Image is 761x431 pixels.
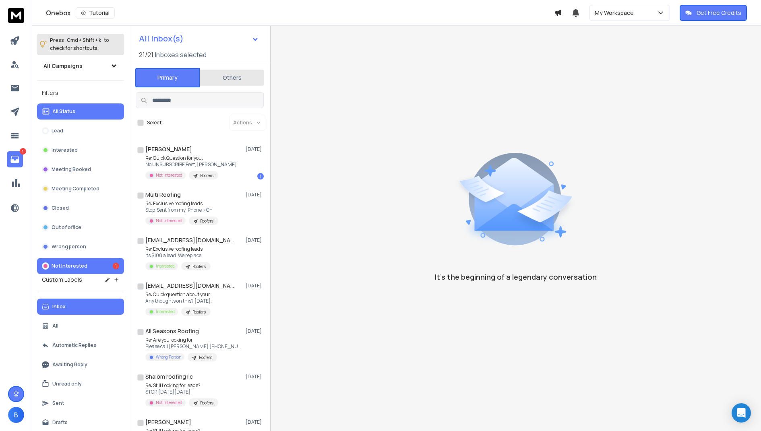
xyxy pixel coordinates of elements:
p: [DATE] [246,237,264,243]
h3: Custom Labels [42,276,82,284]
div: 1 [257,173,264,179]
p: 1 [20,148,26,155]
button: Others [200,69,264,87]
h1: [PERSON_NAME] [145,418,191,426]
p: Interested [52,147,78,153]
p: Please call [PERSON_NAME] [PHONE_NUMBER] On [145,343,242,350]
button: Primary [135,68,200,87]
h1: [EMAIL_ADDRESS][DOMAIN_NAME] [145,282,234,290]
button: Get Free Credits [680,5,747,21]
button: Unread only [37,376,124,392]
p: Roofers [200,218,213,224]
h1: All Campaigns [43,62,83,70]
p: Roofers [192,264,206,270]
p: Roofers [192,309,206,315]
button: Interested [37,142,124,158]
p: Get Free Credits [697,9,741,17]
p: Wrong person [52,243,86,250]
button: Not Interested1 [37,258,124,274]
h3: Inboxes selected [155,50,207,60]
p: Sent [52,400,64,406]
button: All Status [37,103,124,120]
button: Meeting Completed [37,181,124,197]
p: Re: Still Looking for leads? [145,382,218,389]
p: Roofers [200,400,213,406]
p: Lead [52,128,63,134]
p: Roofers [200,173,213,179]
p: Drafts [52,419,68,426]
p: Meeting Booked [52,166,91,173]
p: No UNSUBSCRIBE Best, [PERSON_NAME] [145,161,237,168]
p: Re: Quick question about your [145,291,212,298]
span: Cmd + Shift + k [66,35,102,45]
button: Meeting Booked [37,161,124,177]
p: Re: Are you looking for [145,337,242,343]
p: Its $100 a lead. We replace [145,252,211,259]
p: [DATE] [246,146,264,153]
span: 21 / 21 [139,50,153,60]
p: STOP. [DATE][DATE], [145,389,218,395]
p: [DATE] [246,328,264,334]
h1: All Seasons Roofing [145,327,199,335]
p: Not Interested [156,400,182,406]
p: [DATE] [246,373,264,380]
p: Re: Quick Question for you. [145,155,237,161]
button: All Inbox(s) [132,31,265,47]
button: Inbox [37,299,124,315]
div: Open Intercom Messenger [732,403,751,423]
p: Interested [156,309,175,315]
p: All [52,323,58,329]
p: Not Interested [52,263,87,269]
p: All Status [52,108,75,115]
button: B [8,407,24,423]
p: Unread only [52,381,82,387]
p: Awaiting Reply [52,361,87,368]
p: Press to check for shortcuts. [50,36,109,52]
button: All [37,318,124,334]
p: [DATE] [246,283,264,289]
h3: Filters [37,87,124,99]
div: Onebox [46,7,554,19]
p: My Workspace [595,9,637,17]
button: Awaiting Reply [37,357,124,373]
h1: All Inbox(s) [139,35,184,43]
p: Re: Exclusive roofing leads [145,246,211,252]
p: Re: Exclusive roofing leads [145,200,218,207]
p: Not Interested [156,172,182,178]
p: Out of office [52,224,81,231]
p: Wrong Person [156,354,181,360]
button: Closed [37,200,124,216]
button: Lead [37,123,124,139]
button: All Campaigns [37,58,124,74]
p: Meeting Completed [52,186,99,192]
p: Interested [156,263,175,269]
button: Sent [37,395,124,411]
div: 1 [113,263,119,269]
p: Not Interested [156,218,182,224]
button: Drafts [37,415,124,431]
label: Select [147,120,161,126]
button: Automatic Replies [37,337,124,353]
p: Roofers [199,355,212,361]
p: Closed [52,205,69,211]
p: [DATE] [246,192,264,198]
button: Tutorial [76,7,115,19]
p: Inbox [52,303,66,310]
h1: [EMAIL_ADDRESS][DOMAIN_NAME] [145,236,234,244]
button: Out of office [37,219,124,235]
p: [DATE] [246,419,264,425]
h1: Shalom roofing llc [145,373,193,381]
p: Stop Sent from my iPhone > On [145,207,218,213]
button: Wrong person [37,239,124,255]
p: It’s the beginning of a legendary conversation [435,271,597,283]
h1: Multi Roofing [145,191,181,199]
a: 1 [7,151,23,167]
p: Any thoughts on this? [DATE], [145,298,212,304]
p: Automatic Replies [52,342,96,349]
h1: [PERSON_NAME] [145,145,192,153]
